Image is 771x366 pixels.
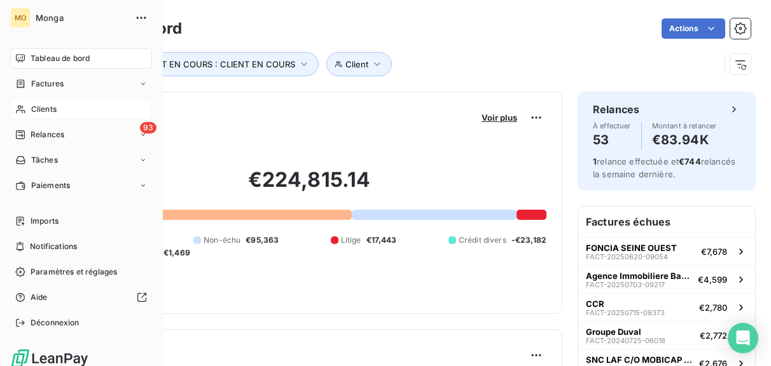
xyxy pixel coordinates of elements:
a: Paiements [10,175,152,196]
a: Imports [10,211,152,231]
span: CCR [586,299,604,309]
span: €2,772 [700,330,727,341]
button: Client [326,52,392,76]
span: Tâches [31,154,58,166]
span: FACT-20240725-06018 [586,337,665,344]
a: Tableau de bord [10,48,152,69]
span: Paramètres et réglages [31,266,117,278]
span: Déconnexion [31,317,80,329]
button: Groupe DuvalFACT-20240725-06018€2,772 [578,321,755,349]
button: Voir plus [478,112,521,123]
span: Imports [31,215,59,227]
span: Paiements [31,180,70,191]
span: SNC LAF C/O MOBICAP RED [586,355,694,365]
span: Relances [31,129,64,140]
span: 93 [140,122,156,133]
span: Non-échu [204,234,240,246]
span: Tableau de bord [31,53,90,64]
a: Clients [10,99,152,119]
span: FONCIA SEINE OUEST [586,243,677,253]
button: Agence Immobiliere BaumannFACT-20250703-09217€4,599 [578,265,755,293]
span: €95,363 [246,234,279,246]
div: MO [10,8,31,28]
span: CLIENT EN COURS : CLIENT EN COURS [137,59,295,69]
button: Actions [662,18,725,39]
span: Aide [31,292,48,303]
span: Clients [31,104,57,115]
button: CLIENT EN COURS : CLIENT EN COURS [119,52,319,76]
span: FACT-20250703-09217 [586,281,665,288]
span: FACT-20250620-09054 [586,253,668,261]
span: Groupe Duval [586,327,641,337]
h4: 53 [593,130,631,150]
h6: Factures échues [578,207,755,237]
span: 1 [593,156,597,166]
span: €2,780 [699,302,727,313]
button: FONCIA SEINE OUESTFACT-20250620-09054€7,678 [578,237,755,265]
a: Factures [10,74,152,94]
span: Crédit divers [459,234,506,246]
span: Agence Immobiliere Baumann [586,271,693,281]
h6: Relances [593,102,639,117]
span: Notifications [30,241,77,252]
div: Open Intercom Messenger [728,323,758,353]
a: 93Relances [10,125,152,145]
h4: €83.94K [652,130,717,150]
span: Voir plus [482,112,517,123]
a: Paramètres et réglages [10,262,152,282]
a: Tâches [10,150,152,170]
span: €7,678 [701,247,727,257]
button: CCRFACT-20250715-09373€2,780 [578,293,755,321]
span: €4,599 [698,274,727,285]
span: Litige [341,234,361,246]
span: Monga [36,13,127,23]
h2: €224,815.14 [72,167,546,205]
span: relance effectuée et relancés la semaine dernière. [593,156,735,179]
span: À effectuer [593,122,631,130]
span: FACT-20250715-09373 [586,309,665,316]
span: Client [345,59,368,69]
span: Montant à relancer [652,122,717,130]
span: Factures [31,78,64,90]
span: -€23,182 [511,234,546,246]
span: -€1,469 [160,247,190,259]
span: €744 [679,156,701,166]
span: €17,443 [366,234,397,246]
a: Aide [10,287,152,308]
